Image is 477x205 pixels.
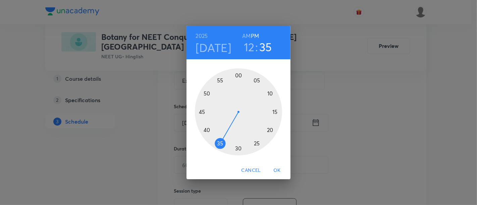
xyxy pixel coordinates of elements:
span: OK [269,166,285,175]
button: [DATE] [196,41,231,55]
button: 2025 [196,31,208,41]
button: 12 [244,40,255,54]
span: Cancel [242,166,261,175]
button: PM [251,31,259,41]
button: AM [242,31,251,41]
button: 35 [259,40,272,54]
button: Cancel [239,164,264,177]
h3: : [255,40,258,54]
button: OK [266,164,288,177]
